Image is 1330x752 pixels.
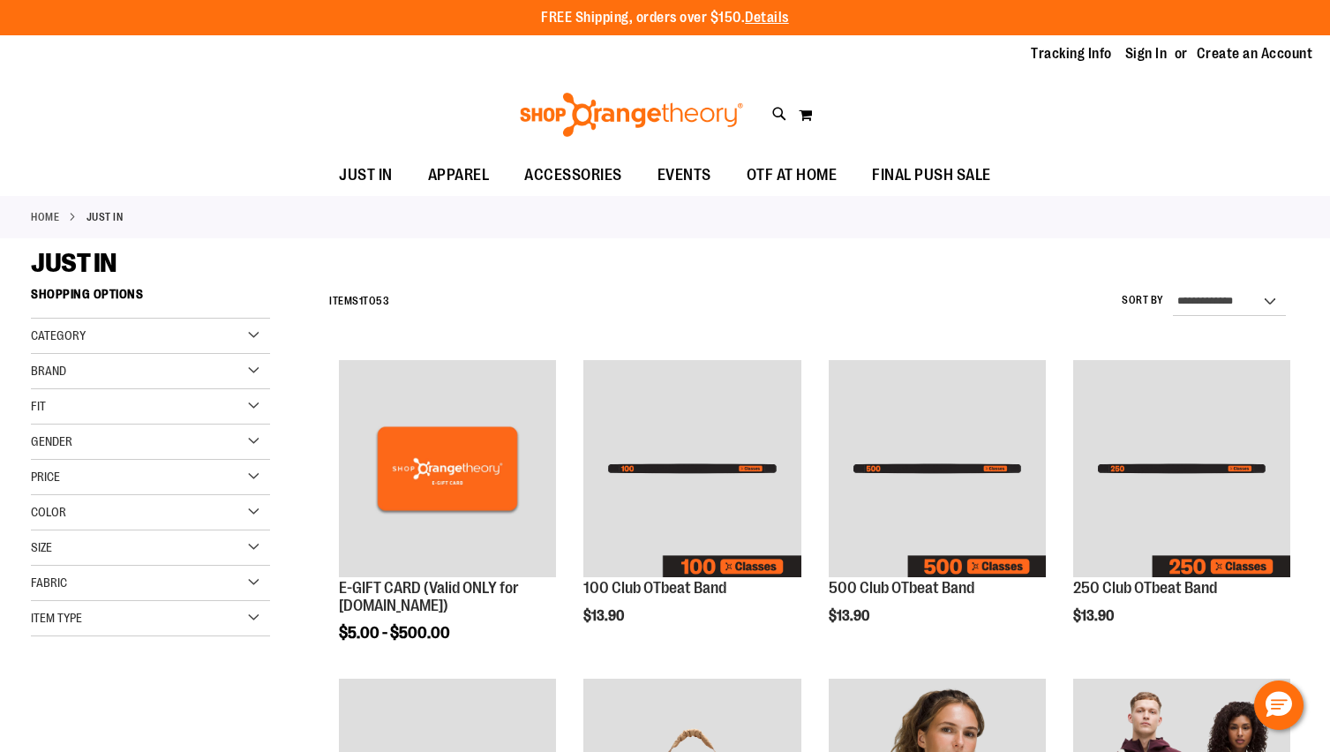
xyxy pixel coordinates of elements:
[330,351,565,687] div: product
[1073,579,1217,597] a: 250 Club OTbeat Band
[31,209,59,225] a: Home
[329,288,389,315] h2: Items to
[575,351,809,660] div: product
[1073,360,1290,580] a: Image of 250 Club OTbeat Band
[507,155,640,196] a: ACCESSORIES
[583,360,800,577] img: Image of 100 Club OTbeat Band
[657,155,711,195] span: EVENTS
[829,608,872,624] span: $13.90
[31,434,72,448] span: Gender
[829,360,1046,577] img: Image of 500 Club OTbeat Band
[31,328,86,342] span: Category
[31,611,82,625] span: Item Type
[31,505,66,519] span: Color
[820,351,1055,660] div: product
[524,155,622,195] span: ACCESSORIES
[359,295,364,307] span: 1
[829,579,974,597] a: 500 Club OTbeat Band
[1064,351,1299,660] div: product
[1031,44,1112,64] a: Tracking Info
[31,540,52,554] span: Size
[640,155,729,196] a: EVENTS
[31,470,60,484] span: Price
[31,248,116,278] span: JUST IN
[1197,44,1313,64] a: Create an Account
[31,399,46,413] span: Fit
[339,579,519,614] a: E-GIFT CARD (Valid ONLY for [DOMAIN_NAME])
[854,155,1009,196] a: FINAL PUSH SALE
[583,608,627,624] span: $13.90
[747,155,838,195] span: OTF AT HOME
[1073,360,1290,577] img: Image of 250 Club OTbeat Band
[583,360,800,580] a: Image of 100 Club OTbeat Band
[1125,44,1168,64] a: Sign In
[376,295,389,307] span: 53
[31,364,66,378] span: Brand
[86,209,124,225] strong: JUST IN
[541,8,789,28] p: FREE Shipping, orders over $150.
[339,360,556,580] a: E-GIFT CARD (Valid ONLY for ShopOrangetheory.com)
[829,360,1046,580] a: Image of 500 Club OTbeat Band
[31,575,67,590] span: Fabric
[410,155,507,196] a: APPAREL
[745,10,789,26] a: Details
[729,155,855,196] a: OTF AT HOME
[1073,608,1116,624] span: $13.90
[339,360,556,577] img: E-GIFT CARD (Valid ONLY for ShopOrangetheory.com)
[583,579,726,597] a: 100 Club OTbeat Band
[428,155,490,195] span: APPAREL
[339,624,450,642] span: $5.00 - $500.00
[872,155,991,195] span: FINAL PUSH SALE
[517,93,746,137] img: Shop Orangetheory
[31,279,270,319] strong: Shopping Options
[1122,293,1164,308] label: Sort By
[321,155,410,195] a: JUST IN
[339,155,393,195] span: JUST IN
[1254,681,1304,730] button: Hello, have a question? Let’s chat.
